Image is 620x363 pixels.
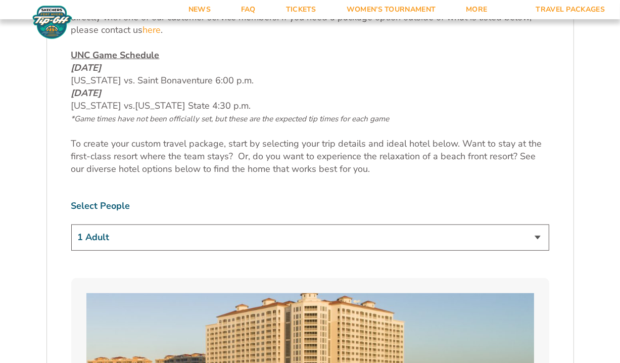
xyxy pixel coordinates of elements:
span: *Game times have not been officially set, but these are the expected tip times for each game [71,114,390,124]
em: [DATE] [71,87,102,99]
em: [DATE] [71,62,102,74]
p: [US_STATE] vs. Saint Bonaventure 6:00 p.m. [US_STATE] [71,49,549,125]
span: [US_STATE] State 4:30 p.m. [135,100,251,112]
span: vs. [124,100,135,112]
p: To create your custom travel package, start by selecting your trip details and ideal hotel below.... [71,138,549,176]
u: UNC Game Schedule [71,49,160,61]
label: Select People [71,200,549,212]
a: here [143,24,161,36]
img: Fort Myers Tip-Off [30,5,74,39]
